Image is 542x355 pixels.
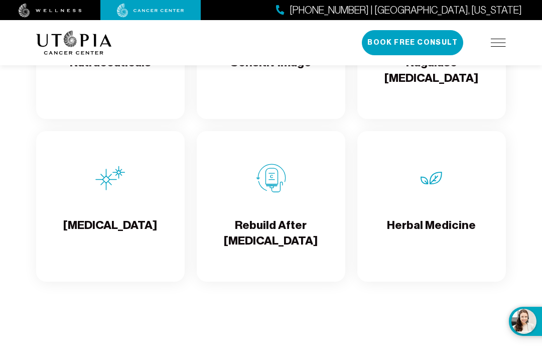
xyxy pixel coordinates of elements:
[230,55,311,87] h4: Sensitiv Imago
[290,3,522,18] span: [PHONE_NUMBER] | [GEOGRAPHIC_DATA], [US_STATE]
[205,217,337,250] h4: Rebuild After [MEDICAL_DATA]
[63,217,157,250] h4: [MEDICAL_DATA]
[417,163,447,193] img: Herbal Medicine
[357,131,506,282] a: Herbal MedicineHerbal Medicine
[362,30,463,55] button: Book Free Consult
[491,39,506,47] img: icon-hamburger
[365,55,498,87] h4: Nagalase [MEDICAL_DATA]
[387,217,476,250] h4: Herbal Medicine
[256,163,286,193] img: Rebuild After Chemo
[197,131,345,282] a: Rebuild After ChemoRebuild After [MEDICAL_DATA]
[36,31,112,55] img: logo
[276,3,522,18] a: [PHONE_NUMBER] | [GEOGRAPHIC_DATA], [US_STATE]
[36,131,185,282] a: Hyperthermia[MEDICAL_DATA]
[70,55,151,87] h4: Nutraceuticals
[117,4,184,18] img: cancer center
[95,163,125,193] img: Hyperthermia
[19,4,82,18] img: wellness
